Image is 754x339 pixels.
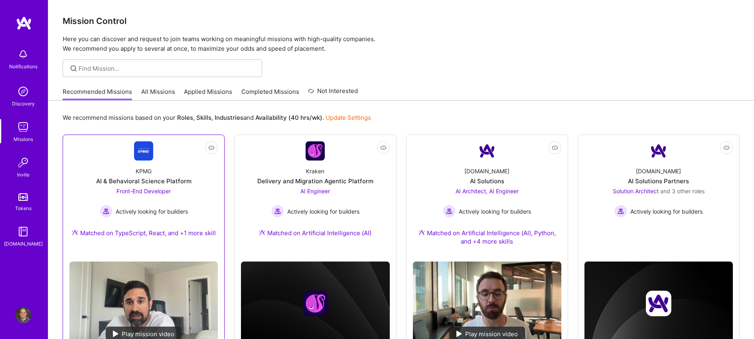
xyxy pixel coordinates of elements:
[413,141,561,255] a: Company Logo[DOMAIN_NAME]AI SolutionsAI Architect, AI Engineer Actively looking for buildersActiv...
[584,141,733,240] a: Company Logo[DOMAIN_NAME]AI Solutions PartnersSolution Architect and 3 other rolesActively lookin...
[69,141,218,255] a: Company LogoKPMGAI & Behavioral Science PlatformFront-End Developer Actively looking for builders...
[478,141,497,161] img: Company Logo
[63,87,132,101] a: Recommended Missions
[306,167,324,175] div: Kraken
[271,205,284,218] img: Actively looking for builders
[660,188,705,194] span: and 3 other roles
[116,207,188,216] span: Actively looking for builders
[63,34,740,54] p: Here you can discover and request to join teams working on meaningful missions with high-quality ...
[418,229,425,236] img: Ateam Purple Icon
[141,87,175,101] a: All Missions
[63,113,371,122] p: We recommend missions based on your , , and .
[215,114,243,121] b: Industries
[9,62,38,71] div: Notifications
[184,87,232,101] a: Applied Missions
[13,307,33,323] a: User Avatar
[308,86,358,101] a: Not Interested
[69,64,78,73] i: icon SearchGrey
[646,291,671,316] img: Company logo
[259,229,371,237] div: Matched on Artificial Intelligence (AI)
[326,114,371,121] a: Update Settings
[628,177,689,185] div: AI Solutions Partners
[413,229,561,246] div: Matched on Artificial Intelligence (AI), Python, and +4 more skills
[15,224,31,240] img: guide book
[15,204,32,212] div: Tokens
[63,16,740,26] h3: Mission Control
[72,229,216,237] div: Matched on TypeScript, React, and +1 more skill
[259,229,265,236] img: Ateam Purple Icon
[302,291,328,316] img: Company logo
[79,64,256,73] input: Find Mission...
[12,99,35,108] div: Discovery
[241,87,299,101] a: Completed Missions
[196,114,211,121] b: Skills
[630,207,703,216] span: Actively looking for builders
[255,114,322,121] b: Availability (40 hrs/wk)
[636,167,681,175] div: [DOMAIN_NAME]
[17,170,30,179] div: Invite
[177,114,193,121] b: Roles
[300,188,330,194] span: AI Engineer
[15,307,31,323] img: User Avatar
[380,145,387,151] i: icon EyeClosed
[15,155,31,170] img: Invite
[4,240,43,248] div: [DOMAIN_NAME]
[241,141,389,247] a: Company LogoKrakenDelivery and Migration Agentic PlatformAI Engineer Actively looking for builder...
[470,177,504,185] div: AI Solutions
[136,167,152,175] div: KPMG
[72,229,78,236] img: Ateam Purple Icon
[287,207,359,216] span: Actively looking for builders
[723,145,730,151] i: icon EyeClosed
[456,188,519,194] span: AI Architect, AI Engineer
[459,207,531,216] span: Actively looking for builders
[306,141,325,161] img: Company Logo
[18,193,28,201] img: tokens
[257,177,373,185] div: Delivery and Migration Agentic Platform
[464,167,509,175] div: [DOMAIN_NAME]
[552,145,558,151] i: icon EyeClosed
[116,188,171,194] span: Front-End Developer
[15,83,31,99] img: discovery
[15,119,31,135] img: teamwork
[456,331,462,337] img: play
[100,205,113,218] img: Actively looking for builders
[208,145,215,151] i: icon EyeClosed
[16,16,32,30] img: logo
[134,141,153,161] img: Company Logo
[443,205,456,218] img: Actively looking for builders
[14,135,33,143] div: Missions
[113,331,118,337] img: play
[614,205,627,218] img: Actively looking for builders
[613,188,659,194] span: Solution Architect
[649,141,668,161] img: Company Logo
[96,177,191,185] div: AI & Behavioral Science Platform
[15,46,31,62] img: bell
